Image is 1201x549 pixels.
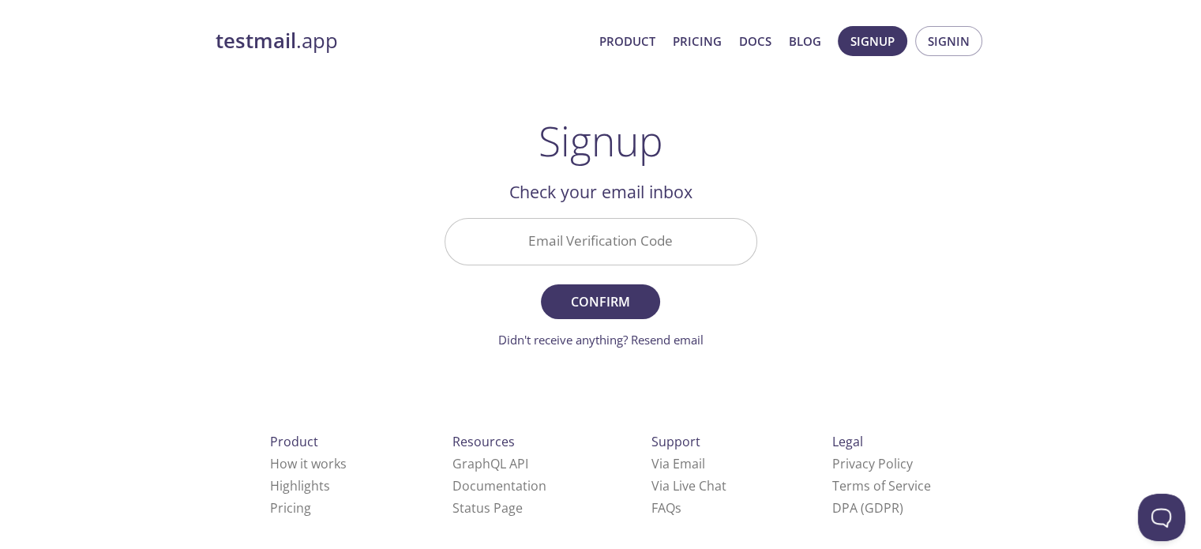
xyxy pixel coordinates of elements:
button: Signup [838,26,907,56]
a: Documentation [452,477,546,494]
span: Signup [850,31,895,51]
span: Confirm [558,291,642,313]
iframe: Help Scout Beacon - Open [1138,494,1185,541]
a: Blog [789,31,821,51]
a: FAQ [651,499,681,517]
a: Pricing [270,499,311,517]
strong: testmail [216,27,296,55]
a: How it works [270,455,347,472]
span: Legal [832,433,863,450]
a: Highlights [270,477,330,494]
span: Support [651,433,700,450]
button: Signin [915,26,982,56]
a: Terms of Service [832,477,931,494]
span: Signin [928,31,970,51]
span: s [675,499,681,517]
a: GraphQL API [452,455,528,472]
a: Product [599,31,655,51]
span: Product [270,433,318,450]
a: DPA (GDPR) [832,499,903,517]
a: Docs [739,31,771,51]
h1: Signup [539,117,663,164]
button: Confirm [541,284,659,319]
a: Via Email [651,455,705,472]
a: Privacy Policy [832,455,913,472]
a: Via Live Chat [651,477,726,494]
a: Status Page [452,499,523,517]
h2: Check your email inbox [445,179,757,205]
a: testmail.app [216,28,587,55]
a: Pricing [673,31,722,51]
a: Didn't receive anything? Resend email [498,332,704,348]
span: Resources [452,433,515,450]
